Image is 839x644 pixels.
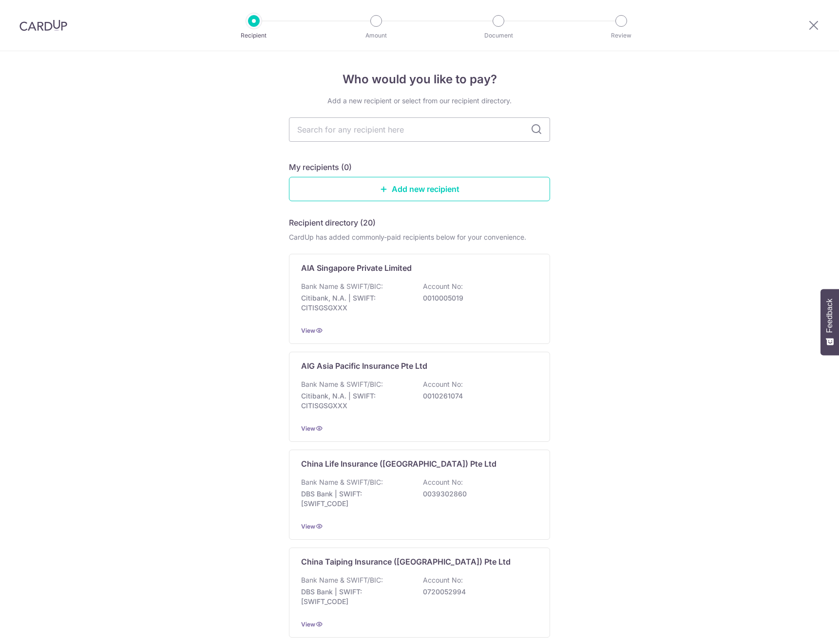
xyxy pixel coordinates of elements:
[462,31,534,40] p: Document
[423,391,532,401] p: 0010261074
[301,621,315,628] a: View
[301,523,315,530] a: View
[301,262,412,274] p: AIA Singapore Private Limited
[301,458,496,470] p: China Life Insurance ([GEOGRAPHIC_DATA]) Pte Ltd
[289,232,550,242] div: CardUp has added commonly-paid recipients below for your convenience.
[289,177,550,201] a: Add new recipient
[301,327,315,334] a: View
[825,299,834,333] span: Feedback
[301,575,383,585] p: Bank Name & SWIFT/BIC:
[289,71,550,88] h4: Who would you like to pay?
[301,425,315,432] a: View
[423,379,463,389] p: Account No:
[301,391,410,411] p: Citibank, N.A. | SWIFT: CITISGSGXXX
[423,477,463,487] p: Account No:
[423,587,532,597] p: 0720052994
[289,96,550,106] div: Add a new recipient or select from our recipient directory.
[301,379,383,389] p: Bank Name & SWIFT/BIC:
[289,117,550,142] input: Search for any recipient here
[301,282,383,291] p: Bank Name & SWIFT/BIC:
[289,217,376,228] h5: Recipient directory (20)
[423,575,463,585] p: Account No:
[301,477,383,487] p: Bank Name & SWIFT/BIC:
[301,556,511,568] p: China Taiping Insurance ([GEOGRAPHIC_DATA]) Pte Ltd
[423,282,463,291] p: Account No:
[585,31,657,40] p: Review
[820,289,839,355] button: Feedback - Show survey
[301,587,410,606] p: DBS Bank | SWIFT: [SWIFT_CODE]
[301,360,427,372] p: AIG Asia Pacific Insurance Pte Ltd
[19,19,67,31] img: CardUp
[423,489,532,499] p: 0039302860
[301,293,410,313] p: Citibank, N.A. | SWIFT: CITISGSGXXX
[301,489,410,509] p: DBS Bank | SWIFT: [SWIFT_CODE]
[218,31,290,40] p: Recipient
[289,161,352,173] h5: My recipients (0)
[423,293,532,303] p: 0010005019
[340,31,412,40] p: Amount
